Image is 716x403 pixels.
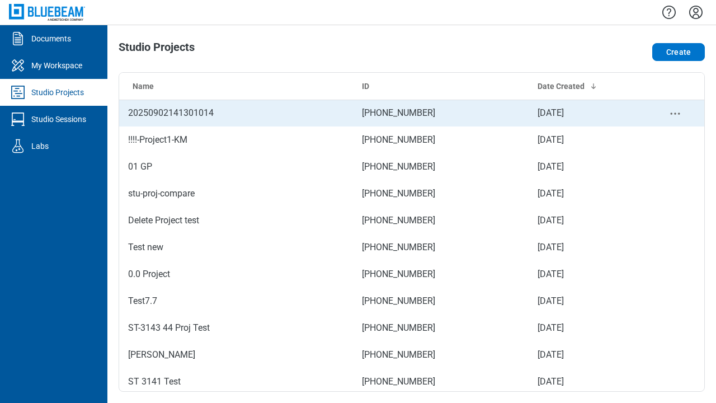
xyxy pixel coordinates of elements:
[353,261,529,288] td: [PHONE_NUMBER]
[31,114,86,125] div: Studio Sessions
[529,180,646,207] td: [DATE]
[353,288,529,315] td: [PHONE_NUMBER]
[529,315,646,341] td: [DATE]
[9,110,27,128] svg: Studio Sessions
[353,315,529,341] td: [PHONE_NUMBER]
[687,3,705,22] button: Settings
[31,140,49,152] div: Labs
[119,41,195,59] h1: Studio Projects
[353,207,529,234] td: [PHONE_NUMBER]
[119,207,353,234] td: Delete Project test
[119,126,353,153] td: !!!!-Project1-KM
[9,30,27,48] svg: Documents
[119,234,353,261] td: Test new
[9,83,27,101] svg: Studio Projects
[119,261,353,288] td: 0.0 Project
[31,60,82,71] div: My Workspace
[353,180,529,207] td: [PHONE_NUMBER]
[9,4,85,20] img: Bluebeam, Inc.
[529,261,646,288] td: [DATE]
[529,288,646,315] td: [DATE]
[119,368,353,395] td: ST 3141 Test
[353,100,529,126] td: [PHONE_NUMBER]
[353,234,529,261] td: [PHONE_NUMBER]
[529,234,646,261] td: [DATE]
[538,81,637,92] div: Date Created
[668,107,682,120] button: project-actions-menu
[31,33,71,44] div: Documents
[119,288,353,315] td: Test7.7
[119,315,353,341] td: ST-3143 44 Proj Test
[652,43,705,61] button: Create
[353,341,529,368] td: [PHONE_NUMBER]
[529,100,646,126] td: [DATE]
[119,180,353,207] td: stu-proj-compare
[353,126,529,153] td: [PHONE_NUMBER]
[119,100,353,126] td: 20250902141301014
[529,126,646,153] td: [DATE]
[353,368,529,395] td: [PHONE_NUMBER]
[529,341,646,368] td: [DATE]
[529,368,646,395] td: [DATE]
[9,137,27,155] svg: Labs
[119,341,353,368] td: [PERSON_NAME]
[9,57,27,74] svg: My Workspace
[133,81,344,92] div: Name
[353,153,529,180] td: [PHONE_NUMBER]
[362,81,520,92] div: ID
[529,207,646,234] td: [DATE]
[119,153,353,180] td: 01 GP
[31,87,84,98] div: Studio Projects
[529,153,646,180] td: [DATE]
